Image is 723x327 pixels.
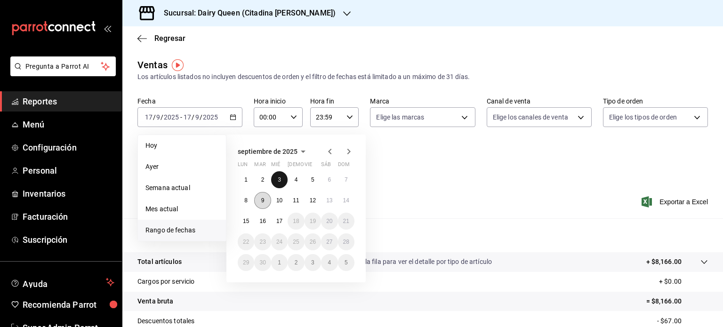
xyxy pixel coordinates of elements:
[657,316,708,326] p: - $67.00
[271,171,288,188] button: 3 de septiembre de 2025
[295,176,298,183] abbr: 4 de septiembre de 2025
[646,257,682,267] p: + $8,166.00
[311,176,314,183] abbr: 5 de septiembre de 2025
[305,233,321,250] button: 26 de septiembre de 2025
[137,58,168,72] div: Ventas
[137,34,185,43] button: Regresar
[305,171,321,188] button: 5 de septiembre de 2025
[305,254,321,271] button: 3 de octubre de 2025
[153,113,156,121] span: /
[137,316,194,326] p: Descuentos totales
[338,213,354,230] button: 21 de septiembre de 2025
[288,161,343,171] abbr: jueves
[493,112,568,122] span: Elige los canales de venta
[276,197,282,204] abbr: 10 de septiembre de 2025
[23,118,114,131] span: Menú
[288,192,304,209] button: 11 de septiembre de 2025
[343,218,349,224] abbr: 21 de septiembre de 2025
[23,298,114,311] span: Recomienda Parrot
[321,213,337,230] button: 20 de septiembre de 2025
[238,148,297,155] span: septiembre de 2025
[487,98,592,104] label: Canal de venta
[259,218,265,224] abbr: 16 de septiembre de 2025
[238,146,309,157] button: septiembre de 2025
[161,113,163,121] span: /
[345,259,348,266] abbr: 5 de octubre de 2025
[104,24,111,32] button: open_drawer_menu
[321,233,337,250] button: 27 de septiembre de 2025
[293,218,299,224] abbr: 18 de septiembre de 2025
[326,239,332,245] abbr: 27 de septiembre de 2025
[310,218,316,224] abbr: 19 de septiembre de 2025
[145,141,218,151] span: Hoy
[305,213,321,230] button: 19 de septiembre de 2025
[243,239,249,245] abbr: 22 de septiembre de 2025
[328,259,331,266] abbr: 4 de octubre de 2025
[137,98,242,104] label: Fecha
[271,192,288,209] button: 10 de septiembre de 2025
[643,196,708,207] span: Exportar a Excel
[310,98,359,104] label: Hora fin
[145,183,218,193] span: Semana actual
[238,213,254,230] button: 15 de septiembre de 2025
[145,225,218,235] span: Rango de fechas
[254,233,271,250] button: 23 de septiembre de 2025
[137,72,708,82] div: Los artículos listados no incluyen descuentos de orden y el filtro de fechas está limitado a un m...
[293,239,299,245] abbr: 25 de septiembre de 2025
[321,171,337,188] button: 6 de septiembre de 2025
[271,213,288,230] button: 17 de septiembre de 2025
[295,259,298,266] abbr: 2 de octubre de 2025
[243,259,249,266] abbr: 29 de septiembre de 2025
[172,59,184,71] img: Tooltip marker
[156,113,161,121] input: --
[338,171,354,188] button: 7 de septiembre de 2025
[310,197,316,204] abbr: 12 de septiembre de 2025
[145,162,218,172] span: Ayer
[192,113,194,121] span: /
[259,259,265,266] abbr: 30 de septiembre de 2025
[271,161,280,171] abbr: miércoles
[254,171,271,188] button: 2 de septiembre de 2025
[145,113,153,121] input: --
[243,218,249,224] abbr: 15 de septiembre de 2025
[183,113,192,121] input: --
[137,230,708,241] p: Resumen
[254,254,271,271] button: 30 de septiembre de 2025
[23,210,114,223] span: Facturación
[137,296,173,306] p: Venta bruta
[200,113,202,121] span: /
[345,176,348,183] abbr: 7 de septiembre de 2025
[288,233,304,250] button: 25 de septiembre de 2025
[311,259,314,266] abbr: 3 de octubre de 2025
[321,161,331,171] abbr: sábado
[271,233,288,250] button: 24 de septiembre de 2025
[370,98,475,104] label: Marca
[278,176,281,183] abbr: 3 de septiembre de 2025
[261,176,265,183] abbr: 2 de septiembre de 2025
[238,254,254,271] button: 29 de septiembre de 2025
[305,161,312,171] abbr: viernes
[154,34,185,43] span: Regresar
[336,257,492,267] p: Da clic en la fila para ver el detalle por tipo de artículo
[305,192,321,209] button: 12 de septiembre de 2025
[276,239,282,245] abbr: 24 de septiembre de 2025
[343,239,349,245] abbr: 28 de septiembre de 2025
[254,98,303,104] label: Hora inicio
[293,197,299,204] abbr: 11 de septiembre de 2025
[288,171,304,188] button: 4 de septiembre de 2025
[328,176,331,183] abbr: 6 de septiembre de 2025
[23,187,114,200] span: Inventarios
[276,218,282,224] abbr: 17 de septiembre de 2025
[288,213,304,230] button: 18 de septiembre de 2025
[338,192,354,209] button: 14 de septiembre de 2025
[254,192,271,209] button: 9 de septiembre de 2025
[23,164,114,177] span: Personal
[326,197,332,204] abbr: 13 de septiembre de 2025
[195,113,200,121] input: --
[238,171,254,188] button: 1 de septiembre de 2025
[145,204,218,214] span: Mes actual
[180,113,182,121] span: -
[310,239,316,245] abbr: 26 de septiembre de 2025
[244,176,248,183] abbr: 1 de septiembre de 2025
[238,233,254,250] button: 22 de septiembre de 2025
